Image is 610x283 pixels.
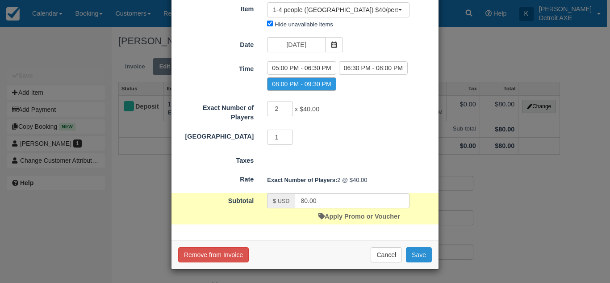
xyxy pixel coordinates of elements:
[171,172,260,184] label: Rate
[275,21,333,28] label: Hide unavailable items
[171,37,260,50] label: Date
[267,2,409,17] button: 1-4 people ([GEOGRAPHIC_DATA]) $40/person (8)
[318,213,400,220] a: Apply Promo or Voucher
[339,61,408,75] label: 06:30 PM - 08:00 PM
[171,61,260,74] label: Time
[295,106,319,113] span: x $40.00
[267,101,293,116] input: Exact Number of Players
[371,247,402,262] button: Cancel
[178,247,249,262] button: Remove from Invoice
[171,193,260,206] label: Subtotal
[260,173,439,187] div: 2 @ $40.00
[171,153,260,165] label: Taxes
[267,77,336,91] label: 08:00 PM - 09:30 PM
[171,129,260,141] label: Shared Arena
[273,198,289,204] small: $ USD
[171,100,260,122] label: Exact Number of Players
[273,5,398,14] span: 1-4 people ([GEOGRAPHIC_DATA]) $40/person (8)
[267,130,293,145] input: Shared Arena
[171,1,260,14] label: Item
[406,247,432,262] button: Save
[267,177,337,183] strong: Exact Number of Players
[267,61,336,75] label: 05:00 PM - 06:30 PM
